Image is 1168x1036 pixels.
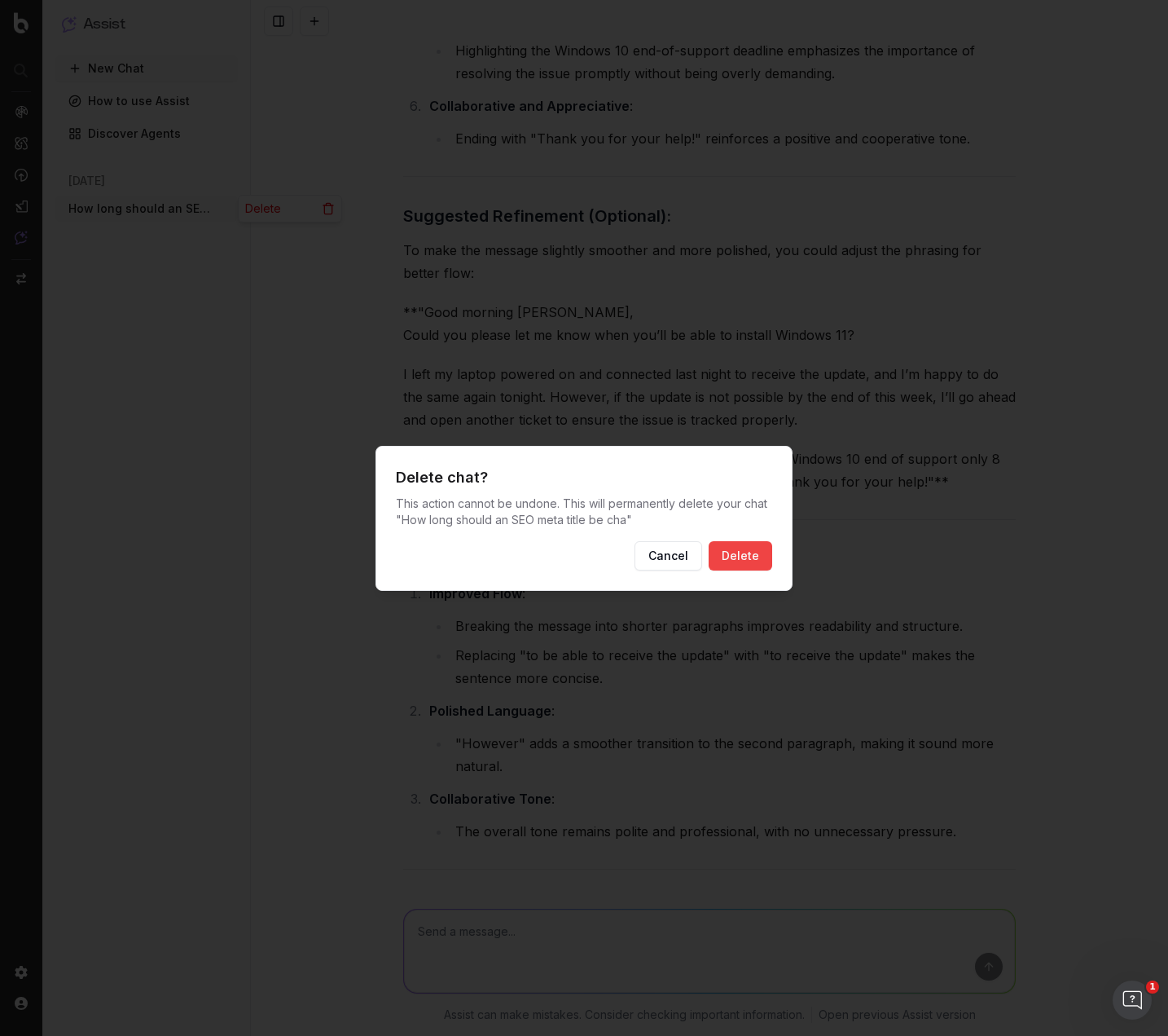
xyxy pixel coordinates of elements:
span: 1 [1146,981,1159,994]
h2: Delete chat? [396,466,772,489]
button: Delete [709,541,772,571]
p: This action cannot be undone. This will permanently delete your chat " How long should an SEO met... [396,496,772,528]
iframe: Intercom live chat [1113,981,1152,1020]
button: Cancel [634,541,702,571]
